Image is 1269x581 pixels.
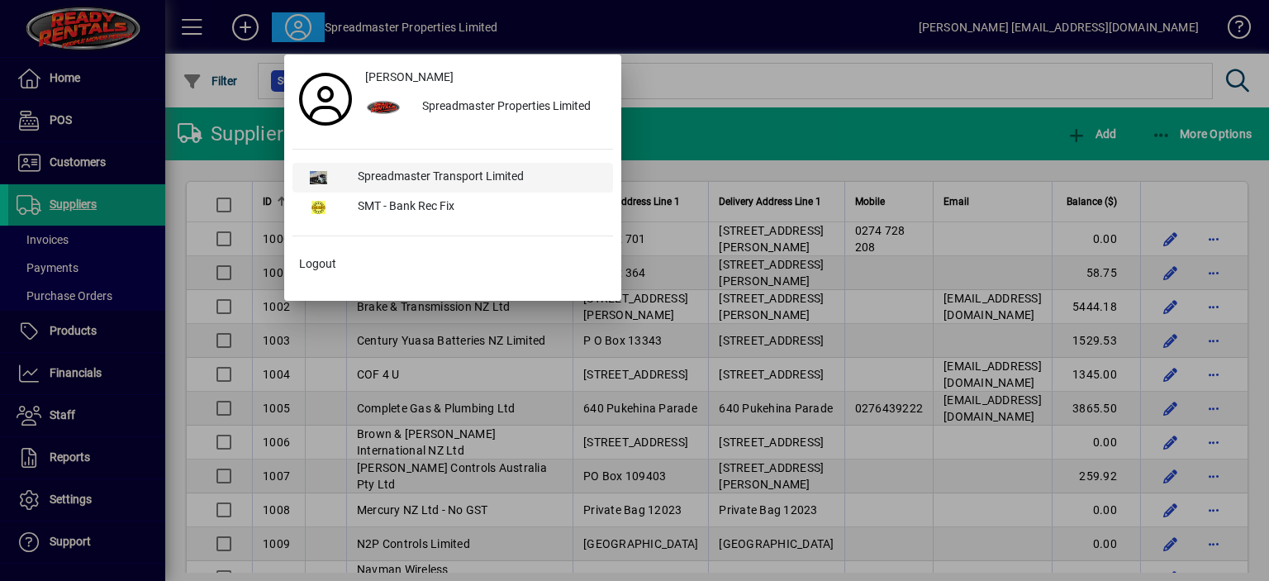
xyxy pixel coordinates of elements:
[292,193,613,222] button: SMT - Bank Rec Fix
[292,250,613,279] button: Logout
[299,255,336,273] span: Logout
[292,84,359,114] a: Profile
[345,163,613,193] div: Spreadmaster Transport Limited
[359,93,613,122] button: Spreadmaster Properties Limited
[292,163,613,193] button: Spreadmaster Transport Limited
[365,69,454,86] span: [PERSON_NAME]
[345,193,613,222] div: SMT - Bank Rec Fix
[409,93,613,122] div: Spreadmaster Properties Limited
[359,63,613,93] a: [PERSON_NAME]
